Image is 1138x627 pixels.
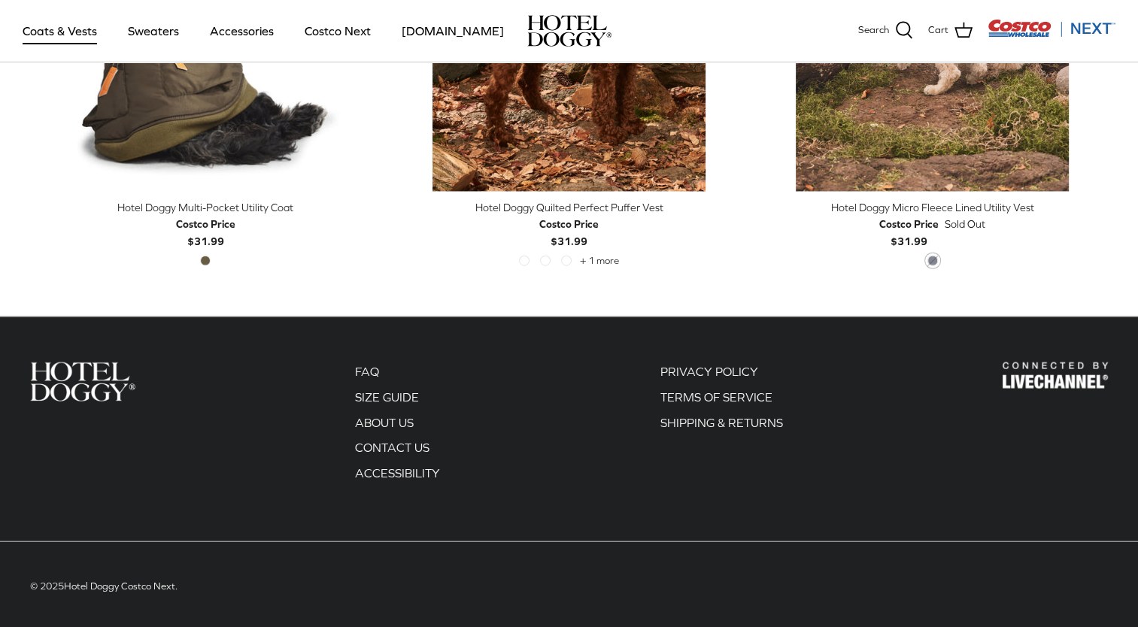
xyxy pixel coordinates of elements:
div: Hotel Doggy Multi-Pocket Utility Coat [35,199,376,216]
b: $31.99 [879,216,939,247]
a: ACCESSIBILITY [355,466,440,480]
a: CONTACT US [355,441,429,454]
a: Hotel Doggy Micro Fleece Lined Utility Vest Costco Price$31.99 Sold Out [762,199,1103,250]
b: $31.99 [539,216,599,247]
div: Costco Price [176,216,235,232]
div: Costco Price [879,216,939,232]
img: Hotel Doggy Costco Next [30,362,135,401]
a: hoteldoggy.com hoteldoggycom [527,15,611,47]
img: Hotel Doggy Costco Next [1003,362,1108,389]
span: + 1 more [580,256,619,266]
div: Hotel Doggy Quilted Perfect Puffer Vest [399,199,739,216]
a: PRIVACY POLICY [660,365,758,378]
div: Secondary navigation [340,362,455,489]
span: Cart [928,23,948,38]
div: Costco Price [539,216,599,232]
a: FAQ [355,365,379,378]
a: Sweaters [114,5,193,56]
span: Sold Out [945,216,985,232]
img: hoteldoggycom [527,15,611,47]
a: ABOUT US [355,416,414,429]
a: Coats & Vests [9,5,111,56]
div: Hotel Doggy Micro Fleece Lined Utility Vest [762,199,1103,216]
a: Hotel Doggy Multi-Pocket Utility Coat Costco Price$31.99 [35,199,376,250]
a: [DOMAIN_NAME] [388,5,517,56]
a: SHIPPING & RETURNS [660,416,783,429]
span: Search [858,23,889,38]
a: SIZE GUIDE [355,390,419,404]
a: Costco Next [291,5,384,56]
a: Accessories [196,5,287,56]
span: © 2025 . [30,580,178,592]
a: Search [858,21,913,41]
a: TERMS OF SERVICE [660,390,772,404]
a: Hotel Doggy Quilted Perfect Puffer Vest Costco Price$31.99 [399,199,739,250]
a: Hotel Doggy Costco Next [64,580,175,592]
a: Visit Costco Next [988,29,1115,40]
div: Secondary navigation [645,362,798,489]
a: Cart [928,21,973,41]
b: $31.99 [176,216,235,247]
img: Costco Next [988,19,1115,38]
